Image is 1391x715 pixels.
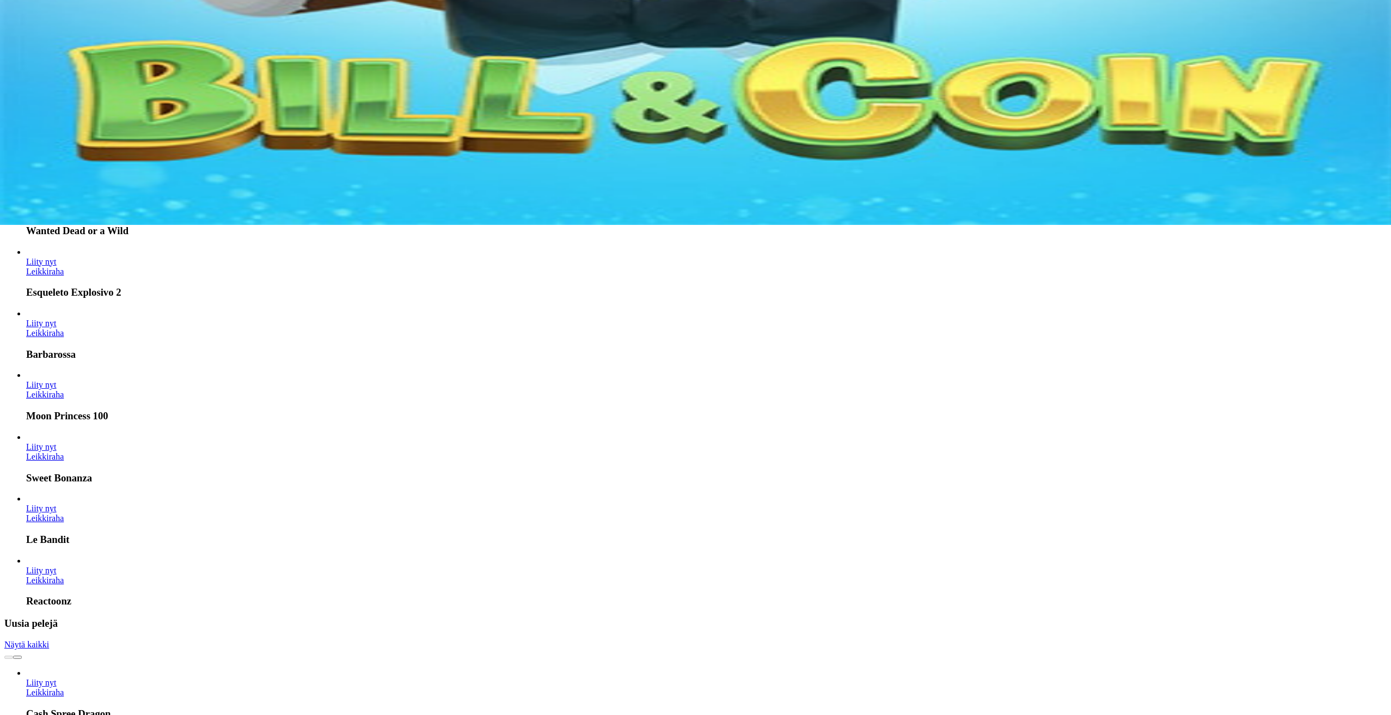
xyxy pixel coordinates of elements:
[26,267,64,276] a: Esqueleto Explosivo 2
[4,656,13,659] button: prev slide
[26,442,57,451] span: Liity nyt
[26,472,1387,484] h3: Sweet Bonanza
[26,380,57,389] a: Moon Princess 100
[26,504,57,513] a: Le Bandit
[4,618,1387,630] h3: Uusia pelejä
[26,319,57,328] a: Barbarossa
[26,390,64,399] a: Moon Princess 100
[13,656,22,659] button: next slide
[26,504,57,513] span: Liity nyt
[26,452,64,461] a: Sweet Bonanza
[26,595,1387,607] h3: Reactoonz
[26,328,64,338] a: Barbarossa
[26,225,1387,237] h3: Wanted Dead or a Wild
[26,576,64,585] a: Reactoonz
[26,309,1387,360] article: Barbarossa
[26,370,1387,422] article: Moon Princess 100
[26,514,64,523] a: Le Bandit
[26,257,57,266] span: Liity nyt
[26,247,1387,299] article: Esqueleto Explosivo 2
[26,688,64,697] a: Cash Spree Dragon
[26,566,57,575] a: Reactoonz
[26,349,1387,360] h3: Barbarossa
[26,442,57,451] a: Sweet Bonanza
[4,640,49,649] a: Näytä kaikki
[26,494,1387,546] article: Le Bandit
[26,678,57,687] span: Liity nyt
[26,432,1387,484] article: Sweet Bonanza
[26,566,57,575] span: Liity nyt
[26,286,1387,298] h3: Esqueleto Explosivo 2
[26,678,57,687] a: Cash Spree Dragon
[26,380,57,389] span: Liity nyt
[26,534,1387,546] h3: Le Bandit
[26,319,57,328] span: Liity nyt
[26,556,1387,608] article: Reactoonz
[26,410,1387,422] h3: Moon Princess 100
[26,257,57,266] a: Esqueleto Explosivo 2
